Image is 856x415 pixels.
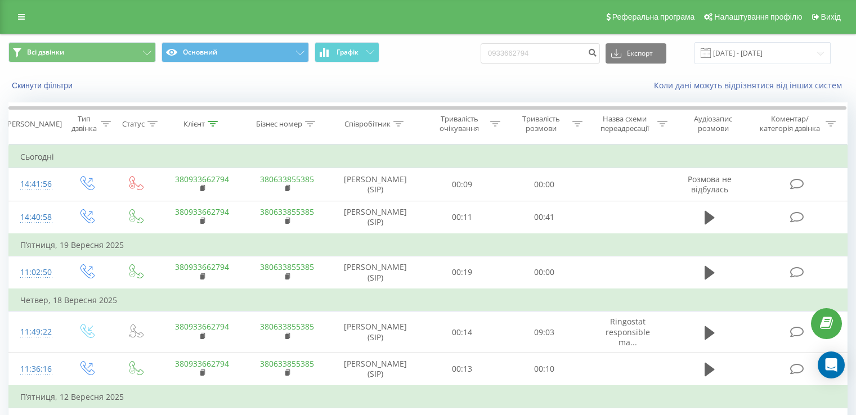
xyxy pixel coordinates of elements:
td: 00:14 [422,312,503,353]
a: 380633855385 [260,261,314,272]
div: Співробітник [344,119,391,129]
td: П’ятниця, 19 Вересня 2025 [9,234,848,256]
span: Розмова не відбулась [688,174,732,195]
td: [PERSON_NAME] (SIP) [330,201,422,234]
td: 00:09 [422,168,503,201]
td: Четвер, 18 Вересня 2025 [9,289,848,312]
a: 380633855385 [260,206,314,217]
td: [PERSON_NAME] (SIP) [330,353,422,386]
span: Ringostat responsible ma... [606,316,650,347]
a: 380633855385 [260,358,314,369]
div: 14:40:58 [20,206,50,228]
div: Статус [122,119,145,129]
span: Реферальна програма [612,12,695,21]
div: Аудіозапис розмови [680,114,746,133]
button: Скинути фільтри [8,80,78,91]
button: Основний [162,42,309,62]
div: Open Intercom Messenger [818,351,845,378]
a: 380633855385 [260,321,314,332]
div: Тривалість розмови [513,114,570,133]
td: 00:00 [503,256,585,289]
div: 11:49:22 [20,321,50,343]
div: Назва схеми переадресації [595,114,655,133]
a: 380633855385 [260,174,314,184]
div: Бізнес номер [256,119,302,129]
input: Пошук за номером [481,43,600,64]
a: 380933662794 [175,174,229,184]
td: 00:10 [503,353,585,386]
span: Всі дзвінки [27,48,64,57]
div: Тип дзвінка [71,114,97,133]
button: Експорт [606,43,666,64]
div: Коментар/категорія дзвінка [757,114,823,133]
a: Коли дані можуть відрізнятися вiд інших систем [654,80,848,91]
div: 11:02:50 [20,261,50,283]
div: [PERSON_NAME] [5,119,62,129]
div: Клієнт [183,119,205,129]
td: [PERSON_NAME] (SIP) [330,256,422,289]
span: Графік [337,48,358,56]
span: Налаштування профілю [714,12,802,21]
div: Тривалість очікування [432,114,488,133]
td: [PERSON_NAME] (SIP) [330,168,422,201]
td: П’ятниця, 12 Вересня 2025 [9,386,848,408]
td: 00:11 [422,201,503,234]
a: 380933662794 [175,321,229,332]
div: 11:36:16 [20,358,50,380]
a: 380933662794 [175,261,229,272]
td: 09:03 [503,312,585,353]
a: 380933662794 [175,358,229,369]
td: 00:00 [503,168,585,201]
td: 00:19 [422,256,503,289]
button: Графік [315,42,379,62]
td: 00:41 [503,201,585,234]
td: 00:13 [422,353,503,386]
div: 14:41:56 [20,173,50,195]
a: 380933662794 [175,206,229,217]
button: Всі дзвінки [8,42,156,62]
td: Сьогодні [9,146,848,168]
td: [PERSON_NAME] (SIP) [330,312,422,353]
span: Вихід [821,12,841,21]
